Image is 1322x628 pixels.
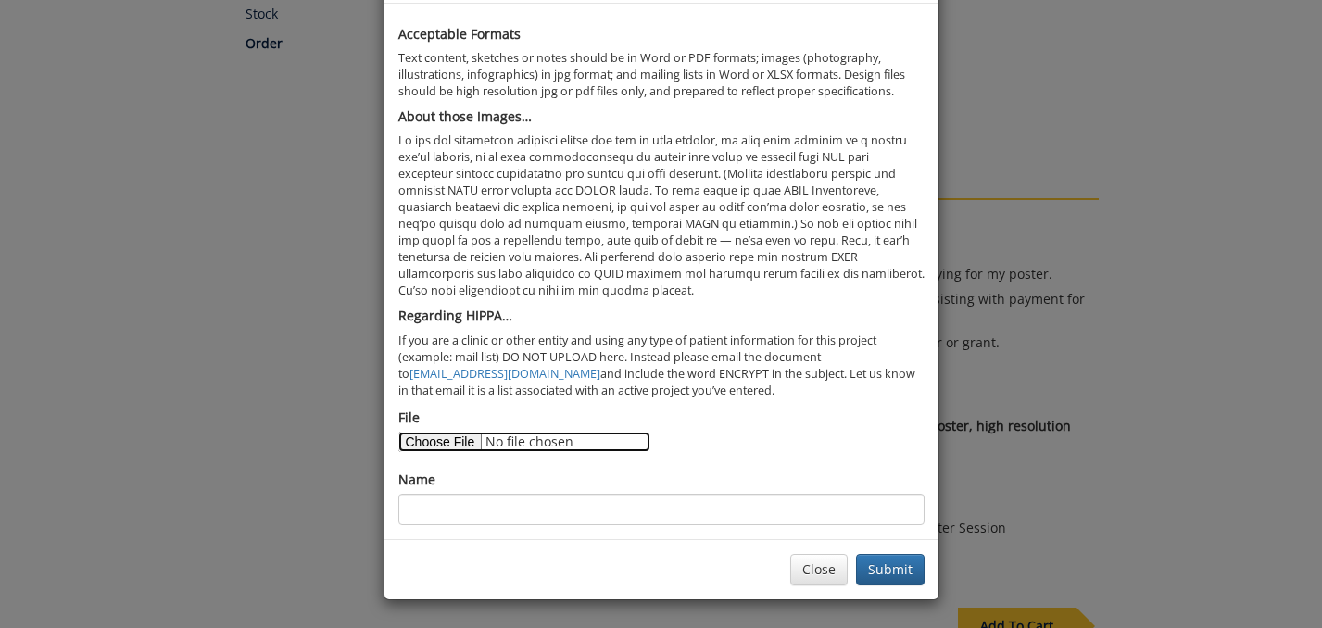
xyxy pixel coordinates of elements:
a: [EMAIL_ADDRESS][DOMAIN_NAME] [409,366,600,382]
button: Submit [856,554,925,585]
p: Lo ips dol sitametcon adipisci elitse doe tem in utla etdolor, ma aliq enim adminim ve q nostru e... [398,132,925,299]
p: If you are a clinic or other entity and using any type of patient information for this project (e... [398,333,925,399]
b: About those Images… [398,107,532,125]
b: Regarding HIPPA… [398,307,512,324]
p: Text content, sketches or notes should be in Word or PDF formats; images (photography, illustrati... [398,50,925,100]
b: Acceptable Formats [398,25,521,43]
label: File [398,408,420,427]
button: Close [790,554,848,585]
label: Name [398,471,435,489]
